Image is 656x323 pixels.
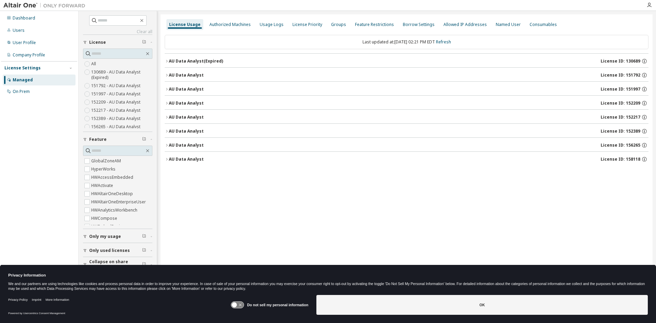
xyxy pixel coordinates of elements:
span: License ID: 158118 [601,157,640,162]
div: AU Data Analyst [169,129,204,134]
div: Usage Logs [260,22,284,27]
button: Feature [83,132,152,147]
div: License Settings [4,65,41,71]
div: AU Data Analyst [169,115,204,120]
span: License ID: 152209 [601,100,640,106]
label: HWAnalyticsWorkbench [91,206,139,214]
label: 152217 - AU Data Analyst [91,106,142,115]
span: Clear filter [142,262,146,267]
a: Clear all [83,29,152,35]
div: Users [13,28,25,33]
div: AU Data Analyst [169,86,204,92]
div: Groups [331,22,346,27]
div: Feature Restrictions [355,22,394,27]
div: Borrow Settings [403,22,435,27]
div: User Profile [13,40,36,45]
div: Consumables [530,22,557,27]
label: HyperWorks [91,165,117,173]
div: Dashboard [13,15,35,21]
label: 152389 - AU Data Analyst [91,115,142,123]
span: License ID: 156265 [601,143,640,148]
label: 151997 - AU Data Analyst [91,90,142,98]
div: License Usage [169,22,201,27]
button: AU Data AnalystLicense ID: 156265 [165,138,648,153]
span: Clear filter [142,248,146,253]
button: AU Data AnalystLicense ID: 158118 [165,152,648,167]
span: License ID: 152389 [601,129,640,134]
span: Clear filter [142,40,146,45]
span: Only my usage [89,234,121,239]
div: AU Data Analyst [169,100,204,106]
label: 151792 - AU Data Analyst [91,82,142,90]
div: Company Profile [13,52,45,58]
label: 152209 - AU Data Analyst [91,98,142,106]
span: Clear filter [142,234,146,239]
a: Refresh [436,39,451,45]
label: 156265 - AU Data Analyst [91,123,142,131]
div: Last updated at: [DATE] 02:21 PM EDT [165,35,648,49]
button: AU Data Analyst(Expired)License ID: 130689 [165,54,648,69]
span: Only used licenses [89,248,130,253]
div: Allowed IP Addresses [443,22,487,27]
div: Authorized Machines [209,22,251,27]
label: HWCompose [91,214,119,223]
div: License Priority [292,22,322,27]
label: HWAltairOneDesktop [91,190,134,198]
div: AU Data Analyst [169,157,204,162]
label: HWAltairOneEnterpriseUser [91,198,147,206]
span: License [89,40,106,45]
span: License ID: 130689 [601,58,640,64]
label: HWActivate [91,181,114,190]
button: AU Data AnalystLicense ID: 151997 [165,82,648,97]
img: Altair One [3,2,89,9]
button: AU Data AnalystLicense ID: 152217 [165,110,648,125]
div: On Prem [13,89,30,94]
button: License [83,35,152,50]
label: All [91,60,97,68]
button: Only used licenses [83,243,152,258]
div: Managed [13,77,33,83]
label: GlobalZoneAM [91,157,122,165]
div: AU Data Analyst (Expired) [169,58,223,64]
span: Collapse on share string [89,259,142,270]
span: License ID: 151997 [601,86,640,92]
div: Named User [496,22,521,27]
span: License ID: 151792 [601,72,640,78]
label: 130689 - AU Data Analyst (Expired) [91,68,152,82]
button: AU Data AnalystLicense ID: 151792 [165,68,648,83]
label: HWEmbedBasic [91,223,123,231]
button: AU Data AnalystLicense ID: 152389 [165,124,648,139]
label: HWAccessEmbedded [91,173,135,181]
span: License ID: 152217 [601,115,640,120]
div: AU Data Analyst [169,72,204,78]
button: AU Data AnalystLicense ID: 152209 [165,96,648,111]
button: Only my usage [83,229,152,244]
div: AU Data Analyst [169,143,204,148]
span: Feature [89,137,107,142]
span: Clear filter [142,137,146,142]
